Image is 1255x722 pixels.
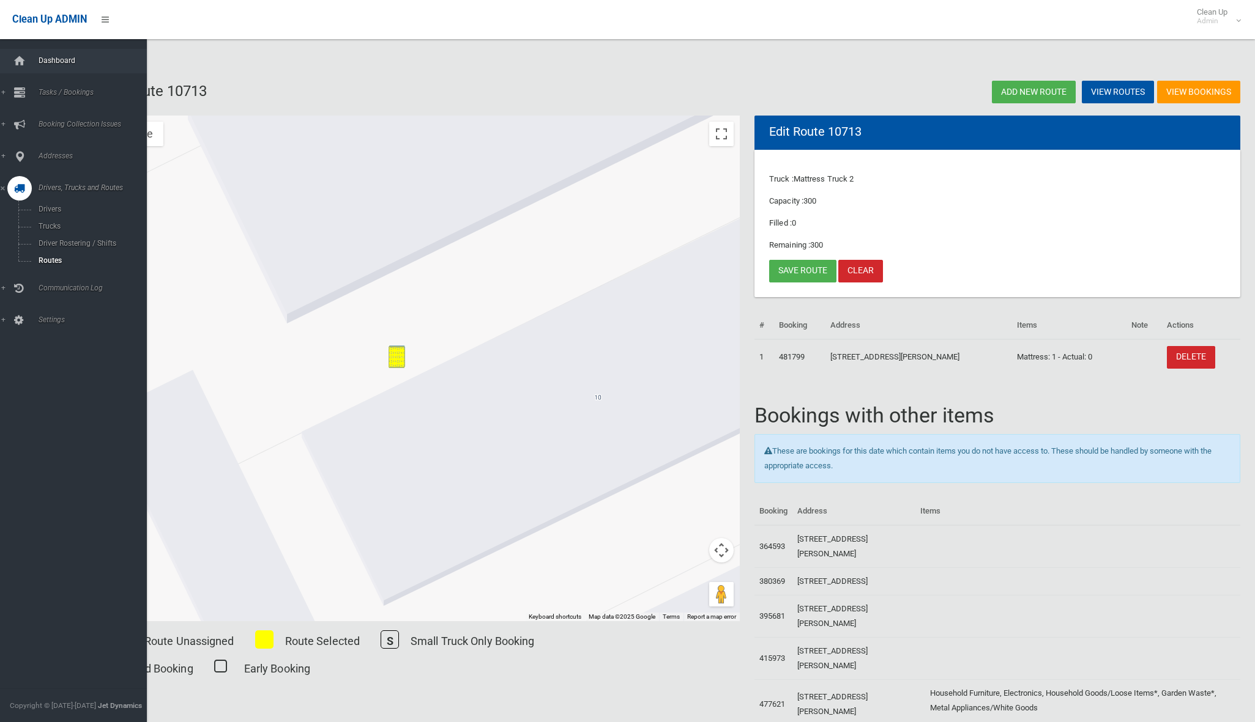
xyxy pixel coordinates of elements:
p: Remaining : [769,238,1226,252]
span: Mattress Truck 2 [794,174,854,183]
a: 415973 [759,654,785,663]
th: Booking [754,498,792,525]
span: S [381,630,399,649]
th: # [754,312,774,339]
p: Capacity : [769,194,1226,208]
p: Early Booking [244,658,310,679]
button: Drag Pegman onto the map to open Street View [709,582,734,606]
a: 477621 [759,699,785,709]
small: Admin [1197,17,1227,26]
span: 300 [810,240,823,249]
span: Clean Up [1191,7,1240,26]
td: [STREET_ADDRESS][PERSON_NAME] [792,595,915,637]
a: 380369 [759,576,785,586]
button: Map camera controls [709,538,734,562]
span: Dashboard [35,56,147,65]
td: [STREET_ADDRESS][PERSON_NAME] [825,339,1012,375]
button: Toggle fullscreen view [709,122,734,146]
th: Address [825,312,1012,339]
div: These are bookings for this date which contain items you do not have access to. These should be h... [754,434,1240,483]
p: Route Unassigned [144,631,234,651]
p: Oversized Booking [102,658,193,679]
th: Booking [774,312,825,339]
span: Map data ©2025 Google [589,613,655,620]
h1: Bookings with other items [754,404,1240,427]
h2: Edit route: Route 10713 [54,83,640,99]
p: Route Selected [285,631,360,651]
span: 300 [803,196,816,205]
a: DELETE [1167,346,1215,369]
span: 0 [792,218,796,227]
td: Mattress: 1 - Actual: 0 [1012,339,1127,375]
a: View Bookings [1157,81,1240,103]
span: Routes [35,256,136,265]
span: Tasks / Bookings [35,88,147,97]
span: Driver Rostering / Shifts [35,239,136,248]
a: Report a map error [687,613,736,620]
td: 1 [754,339,774,375]
ul: Household Furniture, Electronics, Household Goods/Loose Items*, Garden Waste*, Metal Appliances/W... [920,686,1235,715]
td: [STREET_ADDRESS] [792,567,915,595]
button: Keyboard shortcuts [529,613,581,621]
span: Drivers, Trucks and Routes [35,183,147,192]
p: Filled : [769,216,1226,230]
header: Edit Route 10713 [754,120,876,144]
div: 10 St Clair Street, BELMORE NSW 2192 [389,345,405,368]
th: Items [915,498,1240,525]
th: Items [1012,312,1127,339]
a: 364593 [759,542,785,551]
span: Trucks [35,222,136,230]
a: Terms (opens in new tab) [663,613,680,620]
th: Address [792,498,915,525]
span: Clean Up ADMIN [12,13,87,25]
a: Clear [838,260,883,282]
a: 395681 [759,611,785,621]
td: [STREET_ADDRESS][PERSON_NAME] [792,637,915,679]
span: Drivers [35,205,136,213]
p: Truck : [769,172,1226,186]
td: [STREET_ADDRESS][PERSON_NAME] [792,525,915,568]
th: Note [1127,312,1162,339]
td: 481799 [774,339,825,375]
span: Communication Log [35,284,147,292]
a: Add new route [992,81,1076,103]
a: Save route [769,260,836,282]
span: Settings [35,315,147,324]
span: Booking Collection Issues [35,120,147,128]
span: Addresses [35,152,147,160]
th: Actions [1162,312,1240,339]
a: View Routes [1082,81,1154,103]
span: Copyright © [DATE]-[DATE] [10,701,96,710]
p: Small Truck Only Booking [411,631,534,651]
strong: Jet Dynamics [98,701,142,710]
